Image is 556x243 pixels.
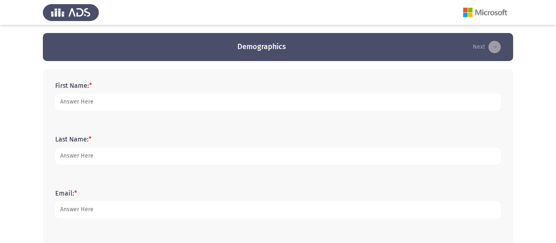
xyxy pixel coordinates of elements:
h3: Demographics [237,42,286,52]
img: Assessment logo of Microsoft (Word, Excel, PPT) [457,1,513,24]
input: add answer text [55,148,501,165]
input: add answer text [55,201,501,218]
img: Assess Talent Management logo [43,1,99,24]
label: Last Name: [55,135,91,143]
label: Email: [55,189,77,197]
input: add answer text [55,94,501,111]
button: load next page [470,40,503,54]
label: First Name: [55,82,92,90]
